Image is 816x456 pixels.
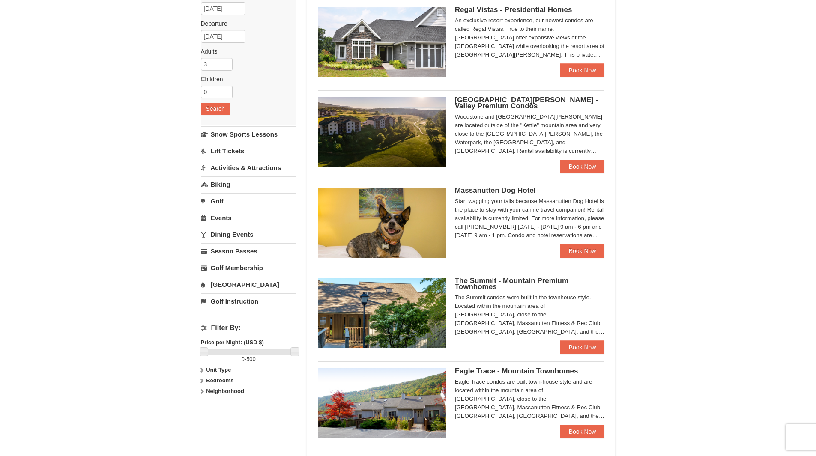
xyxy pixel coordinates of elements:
[201,176,296,192] a: Biking
[201,143,296,159] a: Lift Tickets
[318,97,446,167] img: 19219041-4-ec11c166.jpg
[201,355,296,364] label: -
[455,6,572,14] span: Regal Vistas - Presidential Homes
[242,356,245,362] span: 0
[201,227,296,242] a: Dining Events
[201,75,290,83] label: Children
[201,47,290,56] label: Adults
[318,188,446,258] img: 27428181-5-81c892a3.jpg
[201,260,296,276] a: Golf Membership
[206,367,231,373] strong: Unit Type
[455,367,578,375] span: Eagle Trace - Mountain Townhomes
[201,324,296,332] h4: Filter By:
[201,293,296,309] a: Golf Instruction
[201,193,296,209] a: Golf
[206,388,244,394] strong: Neighborhood
[455,96,598,110] span: [GEOGRAPHIC_DATA][PERSON_NAME] - Valley Premium Condos
[201,277,296,292] a: [GEOGRAPHIC_DATA]
[201,210,296,226] a: Events
[455,378,605,420] div: Eagle Trace condos are built town-house style and are located within the mountain area of [GEOGRA...
[455,197,605,240] div: Start wagging your tails because Massanutten Dog Hotel is the place to stay with your canine trav...
[455,293,605,336] div: The Summit condos were built in the townhouse style. Located within the mountain area of [GEOGRAP...
[246,356,256,362] span: 500
[201,243,296,259] a: Season Passes
[455,113,605,155] div: Woodstone and [GEOGRAPHIC_DATA][PERSON_NAME] are located outside of the "Kettle" mountain area an...
[560,425,605,438] a: Book Now
[455,16,605,59] div: An exclusive resort experience, our newest condos are called Regal Vistas. True to their name, [G...
[201,160,296,176] a: Activities & Attractions
[201,126,296,142] a: Snow Sports Lessons
[201,103,230,115] button: Search
[318,368,446,438] img: 19218983-1-9b289e55.jpg
[318,278,446,348] img: 19219034-1-0eee7e00.jpg
[455,277,568,291] span: The Summit - Mountain Premium Townhomes
[455,186,536,194] span: Massanutten Dog Hotel
[318,7,446,77] img: 19218991-1-902409a9.jpg
[560,340,605,354] a: Book Now
[206,377,233,384] strong: Bedrooms
[560,244,605,258] a: Book Now
[201,19,290,28] label: Departure
[560,160,605,173] a: Book Now
[201,339,264,346] strong: Price per Night: (USD $)
[560,63,605,77] a: Book Now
